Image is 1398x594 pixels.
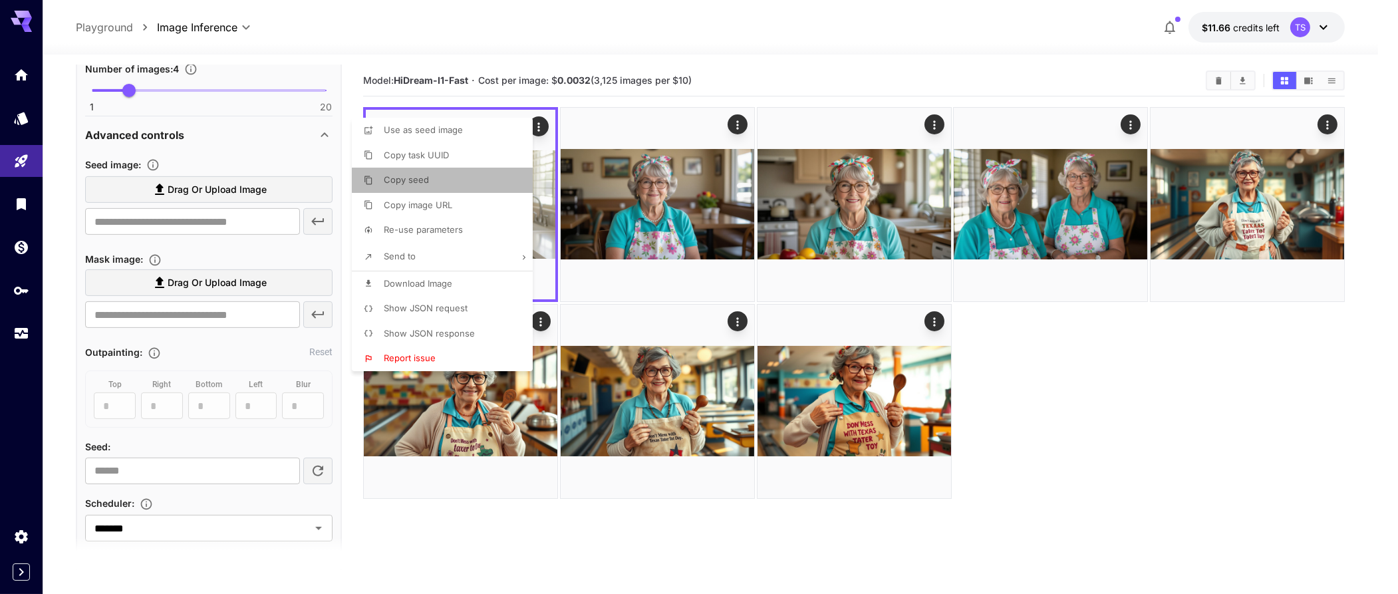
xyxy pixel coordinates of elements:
span: Re-use parameters [384,224,463,235]
span: Copy task UUID [384,150,449,160]
span: Use as seed image [384,124,463,135]
span: Send to [384,251,416,261]
span: Copy seed [384,174,429,185]
span: Copy image URL [384,200,452,210]
span: Download Image [384,278,452,289]
span: Show JSON request [384,303,468,313]
span: Show JSON response [384,328,475,339]
span: Report issue [384,353,436,363]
